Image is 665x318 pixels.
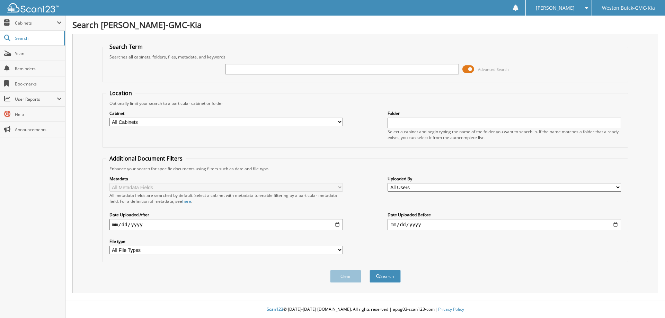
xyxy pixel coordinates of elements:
[15,20,57,26] span: Cabinets
[330,270,361,283] button: Clear
[478,67,509,72] span: Advanced Search
[15,81,62,87] span: Bookmarks
[109,176,343,182] label: Metadata
[15,51,62,56] span: Scan
[15,66,62,72] span: Reminders
[182,198,191,204] a: here
[106,54,625,60] div: Searches all cabinets, folders, files, metadata, and keywords
[388,219,621,230] input: end
[267,306,283,312] span: Scan123
[106,43,146,51] legend: Search Term
[109,212,343,218] label: Date Uploaded After
[15,127,62,133] span: Announcements
[109,110,343,116] label: Cabinet
[7,3,59,12] img: scan123-logo-white.svg
[109,238,343,244] label: File type
[388,110,621,116] label: Folder
[106,89,135,97] legend: Location
[15,35,61,41] span: Search
[602,6,655,10] span: Weston Buick-GMC-Kia
[15,111,62,117] span: Help
[438,306,464,312] a: Privacy Policy
[109,219,343,230] input: start
[106,166,625,172] div: Enhance your search for specific documents using filters such as date and file type.
[106,155,186,162] legend: Additional Document Filters
[106,100,625,106] div: Optionally limit your search to a particular cabinet or folder
[388,176,621,182] label: Uploaded By
[388,212,621,218] label: Date Uploaded Before
[370,270,401,283] button: Search
[109,192,343,204] div: All metadata fields are searched by default. Select a cabinet with metadata to enable filtering b...
[388,129,621,140] div: Select a cabinet and begin typing the name of the folder you want to search in. If the name match...
[65,301,665,318] div: © [DATE]-[DATE] [DOMAIN_NAME]. All rights reserved | appg03-scan123-com |
[15,96,57,102] span: User Reports
[72,19,658,30] h1: Search [PERSON_NAME]-GMC-Kia
[536,6,575,10] span: [PERSON_NAME]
